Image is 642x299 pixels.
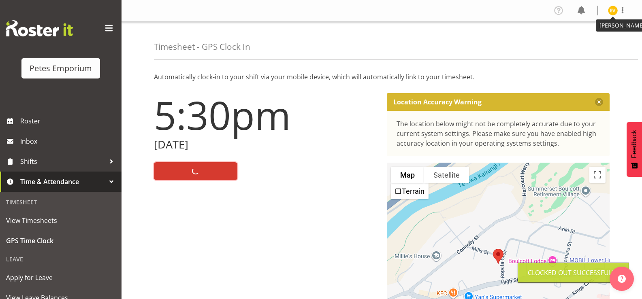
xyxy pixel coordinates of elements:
[397,119,600,148] div: The location below might not be completely accurate due to your current system settings. Please m...
[2,194,119,210] div: Timesheet
[20,135,117,147] span: Inbox
[6,214,115,227] span: View Timesheets
[6,235,115,247] span: GPS Time Clock
[154,93,377,137] h1: 5:30pm
[2,231,119,251] a: GPS Time Clock
[618,275,626,283] img: help-xxl-2.png
[154,72,610,82] p: Automatically clock-in to your shift via your mobile device, which will automatically link to you...
[392,184,428,198] li: Terrain
[20,155,105,168] span: Shifts
[402,187,424,195] label: Terrain
[595,98,603,106] button: Close message
[391,183,429,199] ul: Show street map
[2,251,119,267] div: Leave
[589,167,606,183] button: Toggle fullscreen view
[608,6,618,15] img: eva-vailini10223.jpg
[154,42,250,51] h4: Timesheet - GPS Clock In
[2,267,119,288] a: Apply for Leave
[528,268,619,278] div: Clocked out Successfully
[393,98,482,106] p: Location Accuracy Warning
[631,130,638,158] span: Feedback
[30,62,92,74] div: Petes Emporium
[424,167,469,183] button: Show satellite imagery
[6,271,115,284] span: Apply for Leave
[627,122,642,177] button: Feedback - Show survey
[20,115,117,127] span: Roster
[391,167,424,183] button: Show street map
[2,210,119,231] a: View Timesheets
[154,138,377,151] h2: [DATE]
[20,176,105,188] span: Time & Attendance
[6,20,73,36] img: Rosterit website logo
